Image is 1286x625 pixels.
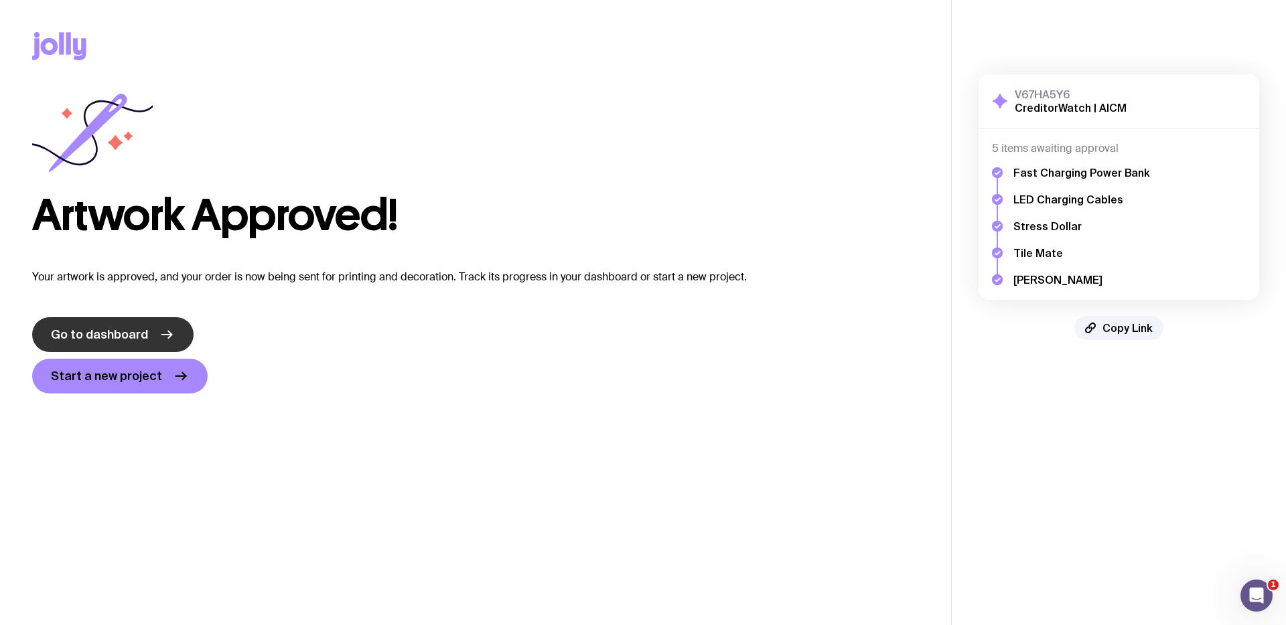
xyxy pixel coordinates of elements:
h5: LED Charging Cables [1013,193,1150,206]
span: Start a new project [51,368,162,384]
p: Your artwork is approved, and your order is now being sent for printing and decoration. Track its... [32,269,919,285]
h5: [PERSON_NAME] [1013,273,1150,286]
span: 1 [1268,579,1279,590]
span: Copy Link [1102,321,1153,335]
iframe: Intercom live chat [1240,579,1273,612]
button: Copy Link [1074,316,1163,340]
h2: CreditorWatch | AICM [1015,101,1127,114]
h5: Fast Charging Power Bank [1013,166,1150,179]
span: Go to dashboard [51,327,148,343]
h5: Tile Mate [1013,246,1150,260]
h5: Stress Dollar [1013,219,1150,233]
a: Start a new project [32,359,208,393]
h3: V67HA5Y6 [1015,88,1127,101]
a: Go to dashboard [32,317,194,352]
h1: Artwork Approved! [32,194,919,237]
h4: 5 items awaiting approval [992,142,1246,155]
